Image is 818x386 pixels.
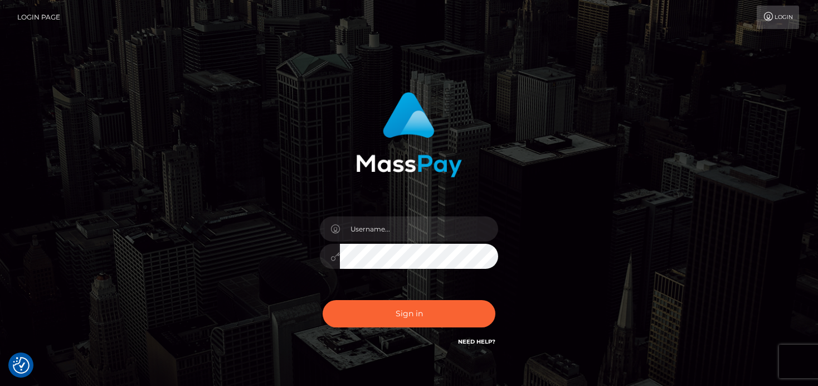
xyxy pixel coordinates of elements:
[458,338,495,345] a: Need Help?
[323,300,495,327] button: Sign in
[17,6,60,29] a: Login Page
[13,357,30,374] button: Consent Preferences
[340,216,498,242] input: Username...
[757,6,799,29] a: Login
[13,357,30,374] img: Revisit consent button
[356,92,462,177] img: MassPay Login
